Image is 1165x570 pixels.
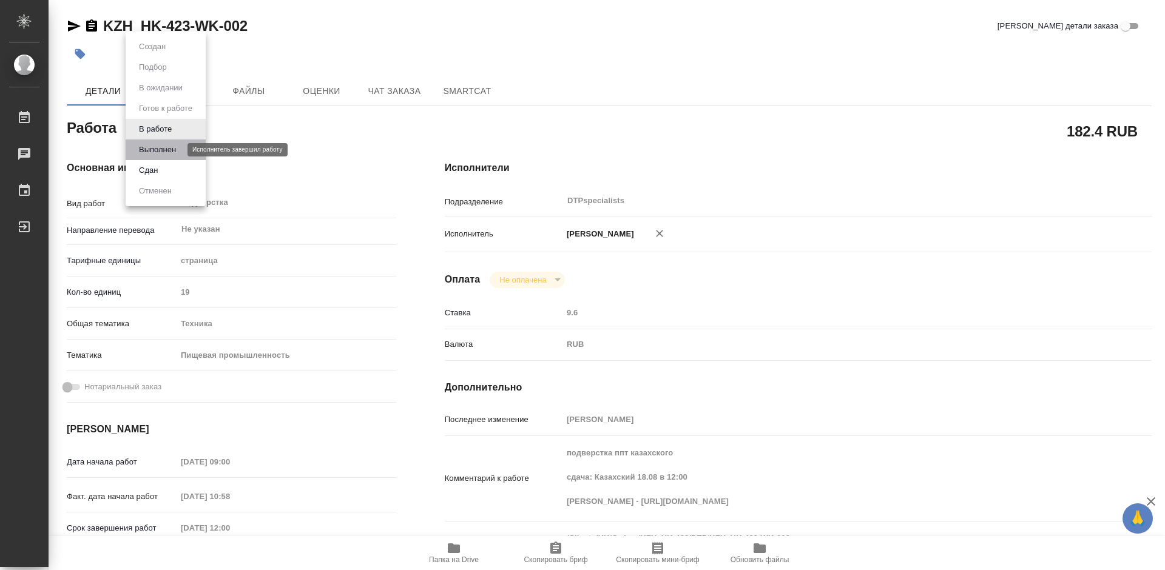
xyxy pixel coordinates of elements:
button: Отменен [135,184,175,198]
button: Выполнен [135,143,180,156]
button: Подбор [135,61,171,74]
button: Создан [135,40,169,53]
button: Готов к работе [135,102,196,115]
button: Сдан [135,164,161,177]
button: В работе [135,122,175,136]
button: В ожидании [135,81,186,95]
